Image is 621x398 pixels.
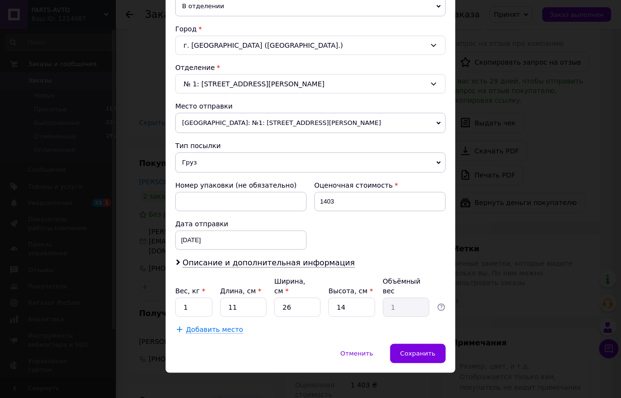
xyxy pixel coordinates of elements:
[175,63,446,72] div: Отделение
[175,24,446,34] div: Город
[274,277,305,295] label: Ширина, см
[220,287,261,295] label: Длина, см
[183,258,355,268] span: Описание и дополнительная информация
[383,276,429,296] div: Объёмный вес
[400,350,436,357] span: Сохранить
[175,287,205,295] label: Вес, кг
[314,180,446,190] div: Оценочная стоимость
[328,287,373,295] label: Высота, см
[340,350,373,357] span: Отменить
[175,102,233,110] span: Место отправки
[175,142,221,150] span: Тип посылки
[175,219,307,229] div: Дата отправки
[175,152,446,173] span: Груз
[175,36,446,55] div: г. [GEOGRAPHIC_DATA] ([GEOGRAPHIC_DATA].)
[175,113,446,133] span: [GEOGRAPHIC_DATA]: №1: [STREET_ADDRESS][PERSON_NAME]
[175,180,307,190] div: Номер упаковки (не обязательно)
[175,74,446,94] div: № 1: [STREET_ADDRESS][PERSON_NAME]
[186,326,243,334] span: Добавить место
